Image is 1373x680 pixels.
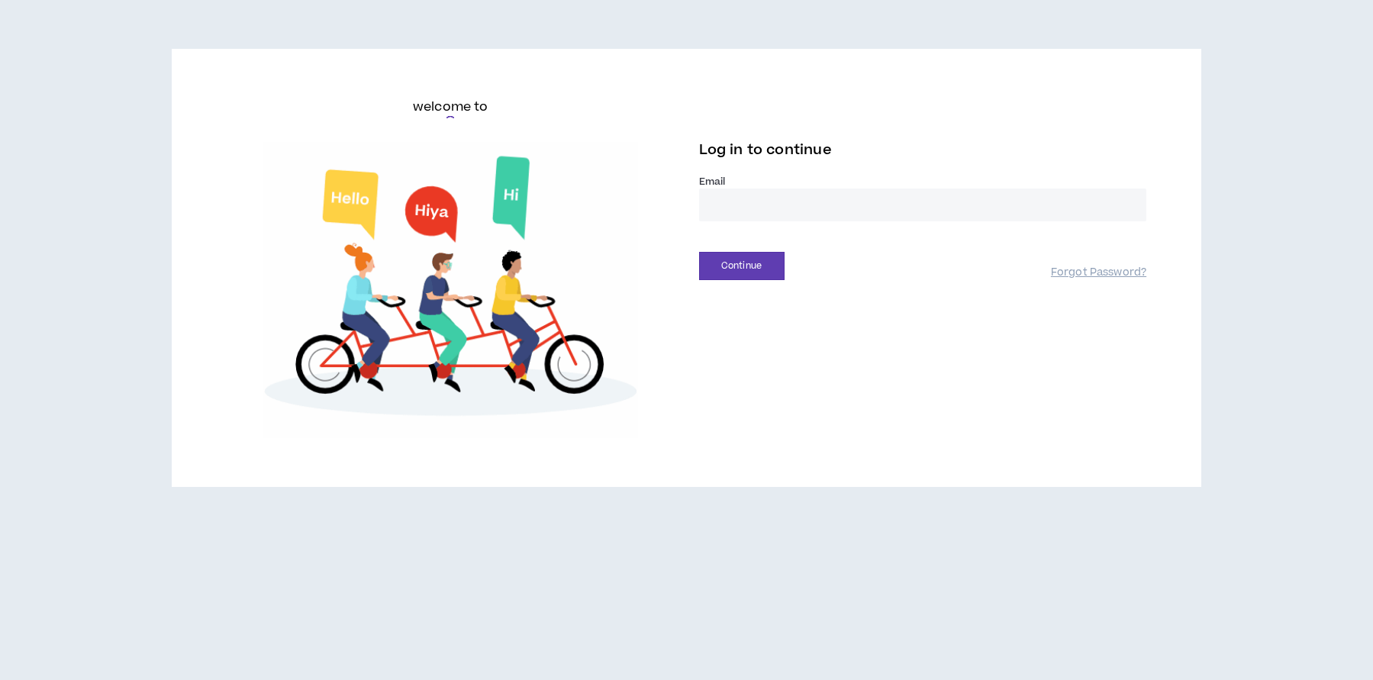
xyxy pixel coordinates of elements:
h6: welcome to [413,98,488,116]
span: Log in to continue [699,140,832,160]
img: Welcome to Wripple [227,142,675,438]
button: Continue [699,252,785,280]
label: Email [699,175,1147,189]
a: Forgot Password? [1051,266,1146,280]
